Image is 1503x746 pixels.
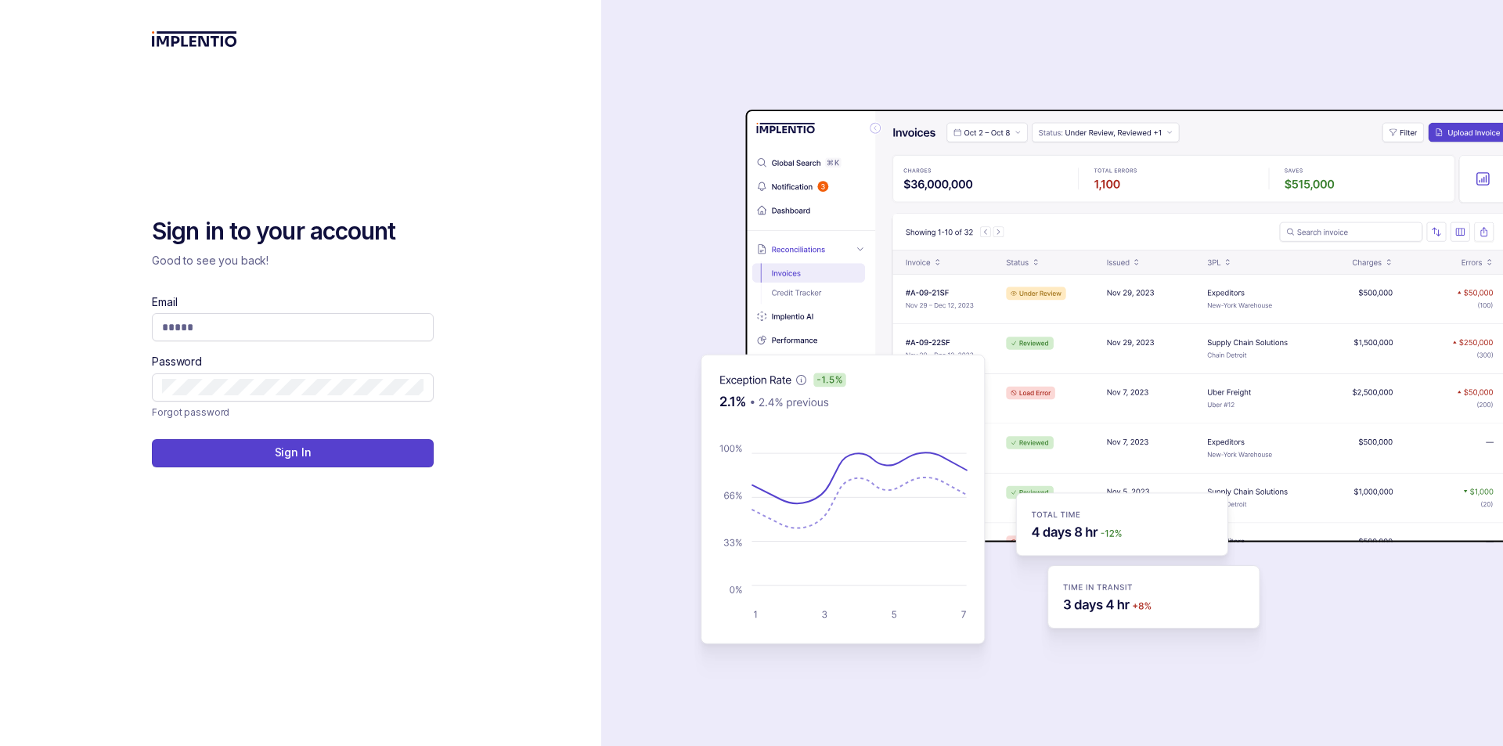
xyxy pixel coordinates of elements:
[152,31,237,47] img: logo
[152,439,434,467] button: Sign In
[152,216,434,247] h2: Sign in to your account
[152,405,229,420] a: Link Forgot password
[152,354,202,369] label: Password
[152,294,177,310] label: Email
[275,445,312,460] p: Sign In
[152,405,229,420] p: Forgot password
[152,253,434,268] p: Good to see you back!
